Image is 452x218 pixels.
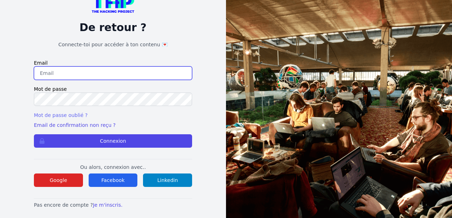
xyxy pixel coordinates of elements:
[34,21,192,34] p: De retour ?
[34,41,192,48] h1: Connecte-toi pour accéder à ton contenu 💌
[34,86,192,93] label: Mot de passe
[34,173,83,187] button: Google
[34,164,192,171] p: Ou alors, connexion avec..
[34,201,192,208] p: Pas encore de compte ?
[89,173,138,187] button: Facebook
[34,59,192,66] label: Email
[34,112,88,118] a: Mot de passe oublié ?
[34,122,115,128] a: Email de confirmation non reçu ?
[143,173,192,187] button: Linkedin
[34,66,192,80] input: Email
[93,202,123,208] a: Je m'inscris.
[34,134,192,148] button: Connexion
